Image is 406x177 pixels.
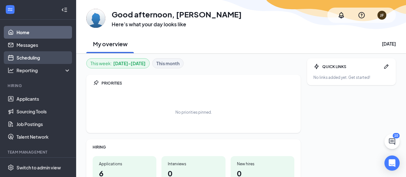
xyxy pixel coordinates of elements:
[90,60,146,67] div: This week :
[358,11,365,19] svg: QuestionInfo
[175,110,212,115] div: No priorities pinned.
[8,164,14,171] svg: Settings
[93,40,128,48] h2: My overview
[16,26,71,39] a: Home
[384,155,400,171] div: Open Intercom Messenger
[113,60,146,67] b: [DATE] - [DATE]
[156,60,180,67] b: This month
[93,144,294,150] div: HIRING
[16,51,71,64] a: Scheduling
[384,134,400,149] button: ChatActive
[16,118,71,130] a: Job Postings
[168,161,219,167] div: Interviews
[8,149,69,155] div: Team Management
[313,75,390,80] div: No links added yet. Get started!
[93,80,99,86] svg: Pin
[380,13,384,18] div: JF
[7,6,13,13] svg: WorkstreamLogo
[16,164,61,171] div: Switch to admin view
[313,63,320,70] svg: Bolt
[101,80,294,86] div: PRIORITIES
[99,161,150,167] div: Applications
[16,130,71,143] a: Talent Network
[322,64,381,69] div: QUICK LINKS
[337,11,345,19] svg: Notifications
[237,161,288,167] div: New hires
[16,105,71,118] a: Sourcing Tools
[112,9,242,20] h1: Good afternoon, [PERSON_NAME]
[61,7,68,13] svg: Collapse
[16,39,71,51] a: Messages
[8,83,69,88] div: Hiring
[382,41,396,47] div: [DATE]
[383,63,390,70] svg: Pen
[86,9,105,28] img: Jennifer Frazier
[112,21,242,28] h3: Here’s what your day looks like
[16,92,71,105] a: Applicants
[8,67,14,73] svg: Analysis
[16,67,71,73] div: Reporting
[393,133,400,138] div: 10
[388,138,396,145] svg: ChatActive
